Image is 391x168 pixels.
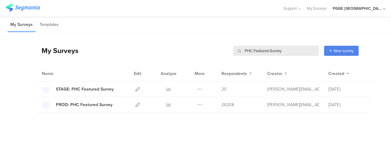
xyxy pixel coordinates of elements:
div: Name [42,70,79,77]
div: venket.v@pg.com [267,102,319,108]
span: Respondents [221,70,247,77]
span: Support [283,5,297,11]
button: Respondents [221,70,252,77]
div: STAGE: PHC Featured Survey [56,86,114,92]
span: 26208 [221,102,234,108]
span: Created [328,70,344,77]
div: [DATE] [328,102,365,108]
div: Edit [131,66,144,81]
span: 20 [221,86,227,92]
a: PROD: PHC Featured Survey [42,101,112,109]
img: segmanta logo [5,4,40,12]
button: Created [328,70,349,77]
div: More [193,66,206,81]
span: Creator [267,70,282,77]
span: New survey [334,48,353,54]
li: My Surveys [8,18,35,32]
div: [DATE] [328,86,365,92]
div: My Surveys [35,45,79,56]
div: PROD: PHC Featured Survey [56,102,112,108]
li: Templates [37,18,61,32]
button: Creator [267,70,287,77]
div: PGGE [GEOGRAPHIC_DATA] [333,5,382,11]
input: Survey Name, Creator... [233,46,319,56]
div: Analyze [159,66,178,81]
a: STAGE: PHC Featured Survey [42,85,114,93]
div: venket.v@pg.com [267,86,319,92]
